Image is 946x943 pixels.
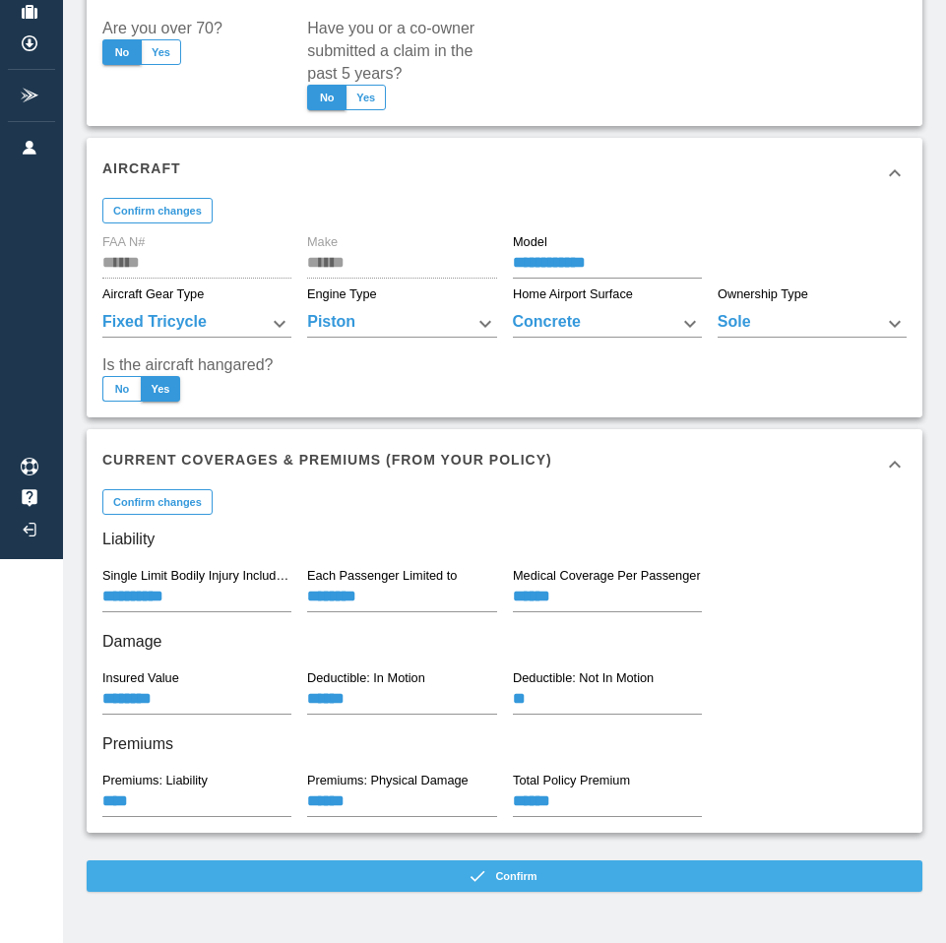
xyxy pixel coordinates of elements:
h6: Current Coverages & Premiums (from your policy) [102,449,552,471]
button: Yes [141,376,180,402]
label: Model [513,233,547,251]
label: Is the aircraft hangared? [102,353,273,376]
label: Premiums: Liability [102,772,208,789]
button: No [307,85,347,110]
div: Sole [718,310,907,338]
button: Yes [346,85,386,110]
label: Deductible: Not In Motion [513,669,654,687]
label: Deductible: In Motion [307,669,425,687]
h6: Premiums [102,730,907,758]
button: Yes [141,39,181,65]
label: Make [307,233,338,251]
button: Confirm changes [102,489,213,515]
label: Insured Value [102,669,179,687]
label: Ownership Type [718,285,808,303]
div: Piston [307,310,496,338]
button: No [102,376,142,402]
label: Engine Type [307,285,377,303]
button: Confirm changes [102,198,213,223]
label: Have you or a co-owner submitted a claim in the past 5 years? [307,17,496,85]
label: Each Passenger Limited to [307,567,457,585]
label: Are you over 70? [102,17,222,39]
label: FAA N# [102,233,145,251]
div: Concrete [513,310,702,338]
div: Fixed Tricycle [102,310,291,338]
button: No [102,39,142,65]
h6: Aircraft [102,157,181,179]
label: Single Limit Bodily Injury Including Passengers, and Property Damage: Each Occurrence [102,567,291,585]
h6: Liability [102,526,907,553]
label: Home Airport Surface [513,285,633,303]
h6: Damage [102,628,907,656]
label: Medical Coverage Per Passenger [513,567,701,585]
div: Current Coverages & Premiums (from your policy) [87,429,922,500]
label: Aircraft Gear Type [102,285,204,303]
label: Total Policy Premium [513,772,630,789]
div: Aircraft [87,138,922,209]
label: Premiums: Physical Damage [307,772,469,789]
button: Confirm [87,860,922,892]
